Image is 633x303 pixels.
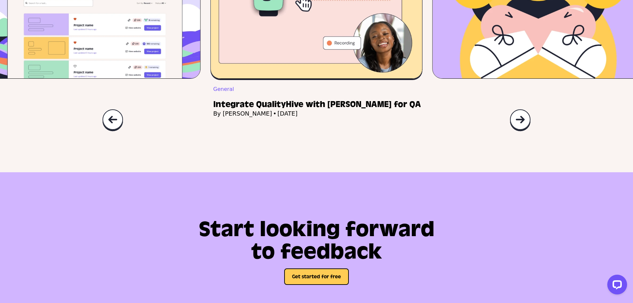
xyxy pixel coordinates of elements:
[102,109,123,131] img: QualityHive
[510,109,531,131] img: Tools for developers
[278,109,298,118] span: [DATE]
[602,272,630,300] iframe: LiveChat chat widget
[132,218,501,263] h2: Start looking forward to feedback
[213,109,272,118] span: By [PERSON_NAME]
[284,268,349,285] button: Get started for free
[213,86,234,92] a: General
[213,100,422,109] a: Integrate QualityHive with [PERSON_NAME] for QA
[273,109,277,118] span: •
[284,273,349,280] a: Get started for free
